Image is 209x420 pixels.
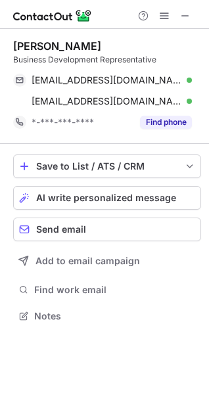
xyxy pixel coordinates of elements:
button: AI write personalized message [13,186,201,210]
span: Add to email campaign [35,256,140,266]
button: save-profile-one-click [13,154,201,178]
button: Send email [13,218,201,241]
span: [EMAIL_ADDRESS][DOMAIN_NAME] [32,74,182,86]
button: Reveal Button [140,116,192,129]
span: [EMAIL_ADDRESS][DOMAIN_NAME] [32,95,182,107]
div: Business Development Representative [13,54,201,66]
div: [PERSON_NAME] [13,39,101,53]
span: Find work email [34,284,196,296]
button: Add to email campaign [13,249,201,273]
button: Find work email [13,281,201,299]
span: Send email [36,224,86,235]
img: ContactOut v5.3.10 [13,8,92,24]
span: AI write personalized message [36,193,176,203]
div: Save to List / ATS / CRM [36,161,178,172]
span: Notes [34,310,196,322]
button: Notes [13,307,201,325]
